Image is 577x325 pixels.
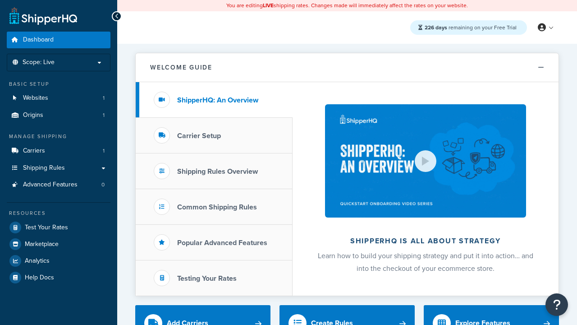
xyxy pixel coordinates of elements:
[545,293,568,316] button: Open Resource Center
[7,176,110,193] a: Advanced Features0
[7,176,110,193] li: Advanced Features
[177,96,258,104] h3: ShipperHQ: An Overview
[150,64,212,71] h2: Welcome Guide
[318,251,533,274] span: Learn how to build your shipping strategy and put it into action… and into the checkout of your e...
[23,36,54,44] span: Dashboard
[7,143,110,159] li: Carriers
[7,236,110,252] a: Marketplace
[103,111,105,119] span: 1
[7,209,110,217] div: Resources
[7,143,110,159] a: Carriers1
[7,90,110,107] a: Websites1
[7,160,110,176] a: Shipping Rules
[7,32,110,48] a: Dashboard
[7,80,110,88] div: Basic Setup
[7,90,110,107] li: Websites
[136,53,559,82] button: Welcome Guide
[425,23,447,32] strong: 226 days
[7,107,110,124] li: Origins
[101,181,105,189] span: 0
[7,133,110,140] div: Manage Shipping
[23,59,55,66] span: Scope: Live
[425,23,517,32] span: remaining on your Free Trial
[23,181,78,189] span: Advanced Features
[23,164,65,172] span: Shipping Rules
[25,241,59,248] span: Marketplace
[263,1,274,9] b: LIVE
[23,111,43,119] span: Origins
[25,274,54,282] span: Help Docs
[23,147,45,155] span: Carriers
[177,167,258,176] h3: Shipping Rules Overview
[7,253,110,269] a: Analytics
[103,147,105,155] span: 1
[177,132,221,140] h3: Carrier Setup
[25,224,68,232] span: Test Your Rates
[7,219,110,236] a: Test Your Rates
[177,203,257,211] h3: Common Shipping Rules
[316,237,535,245] h2: ShipperHQ is all about strategy
[103,94,105,102] span: 1
[177,239,267,247] h3: Popular Advanced Features
[25,257,50,265] span: Analytics
[7,269,110,286] a: Help Docs
[7,107,110,124] a: Origins1
[23,94,48,102] span: Websites
[177,274,237,283] h3: Testing Your Rates
[325,104,526,218] img: ShipperHQ is all about strategy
